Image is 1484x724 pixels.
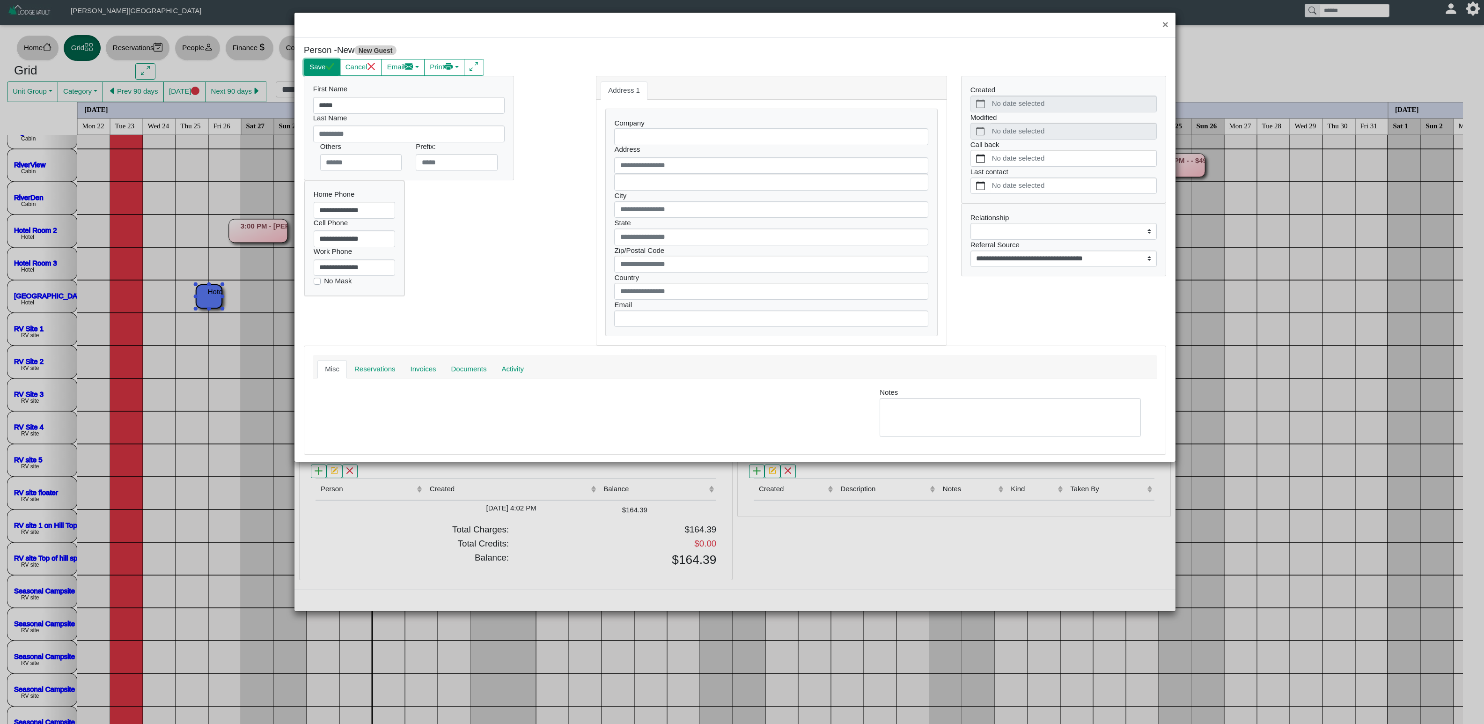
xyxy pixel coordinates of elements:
div: Notes [873,387,1148,437]
svg: check [325,62,334,71]
label: No date selected [990,178,1156,194]
button: calendar [971,178,990,194]
a: Invoices [403,360,444,379]
a: Address 1 [601,81,647,100]
div: Created Modified Call back Last contact [962,76,1166,203]
button: Emailenvelope fill [381,59,425,76]
a: Activity [494,360,531,379]
svg: envelope fill [404,62,413,71]
h6: Others [320,142,402,151]
label: No date selected [990,150,1156,166]
div: Company City State Zip/Postal Code Country Email [606,109,938,336]
svg: arrows angle expand [470,62,478,71]
svg: calendar [976,154,985,163]
h6: Home Phone [314,190,396,199]
h6: Work Phone [314,247,396,256]
h5: Person - [304,45,728,56]
a: Misc [317,360,347,379]
a: Documents [444,360,494,379]
h6: First Name [313,85,505,93]
svg: printer fill [444,62,453,71]
div: Relationship Referral Source [962,204,1166,276]
h6: Prefix: [416,142,498,151]
button: Cancelx [339,59,382,76]
a: Reservations [347,360,403,379]
h6: Last Name [313,114,505,122]
i: New [337,45,355,55]
svg: calendar [976,181,985,190]
button: arrows angle expand [464,59,484,76]
button: calendar [971,150,990,166]
h6: Cell Phone [314,219,396,227]
button: Printprinter fill [424,59,464,76]
button: Savecheck [304,59,340,76]
h6: Address [614,145,928,154]
button: Close [1155,13,1175,37]
svg: x [367,62,376,71]
label: No Mask [324,276,352,287]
